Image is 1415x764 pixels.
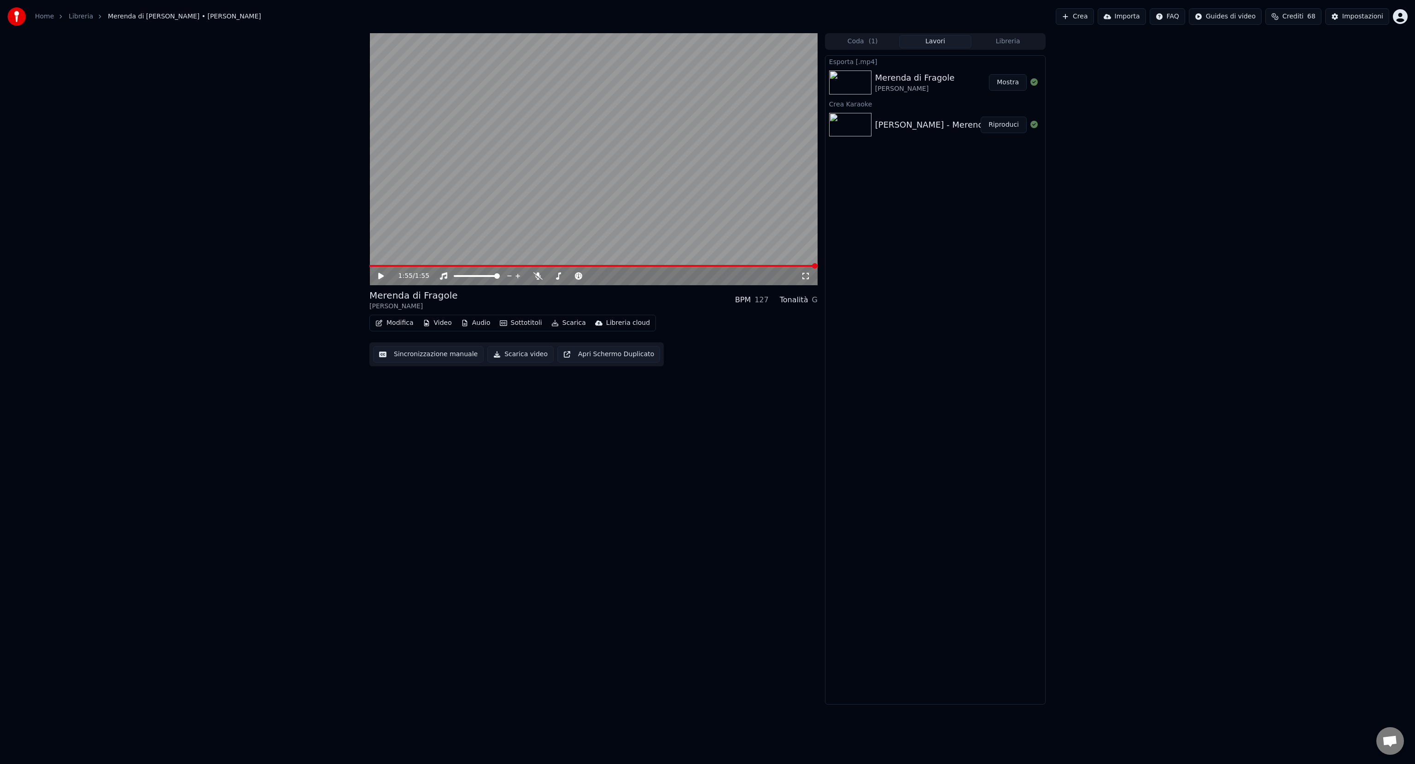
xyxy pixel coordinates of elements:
button: Sottotitoli [496,317,546,329]
button: Apri Schermo Duplicato [557,346,660,363]
span: ( 1 ) [869,37,878,46]
button: Libreria [971,35,1044,48]
button: FAQ [1150,8,1185,25]
div: Impostazioni [1342,12,1383,21]
button: Coda [826,35,899,48]
button: Importa [1098,8,1146,25]
button: Scarica [548,317,590,329]
button: Video [419,317,456,329]
div: Crea Karaoke [825,98,1045,109]
div: Esporta [.mp4] [825,56,1045,67]
div: [PERSON_NAME] [875,84,954,94]
span: 1:55 [398,271,413,281]
button: Impostazioni [1325,8,1389,25]
div: G [812,294,817,306]
span: 68 [1307,12,1316,21]
span: 1:55 [415,271,429,281]
span: Merenda di [PERSON_NAME] • [PERSON_NAME] [108,12,261,21]
div: [PERSON_NAME] - Merenda di Fragole [875,118,1032,131]
button: Mostra [989,74,1027,91]
a: Libreria [69,12,93,21]
div: [PERSON_NAME] [369,302,458,311]
span: Crediti [1282,12,1304,21]
nav: breadcrumb [35,12,261,21]
button: Modifica [372,317,417,329]
button: Scarica video [487,346,554,363]
div: Tonalità [780,294,808,306]
button: Crea [1056,8,1093,25]
button: Guides di video [1189,8,1262,25]
button: Sincronizzazione manuale [373,346,484,363]
button: Crediti68 [1265,8,1321,25]
div: / [398,271,421,281]
div: BPM [735,294,751,306]
div: Libreria cloud [606,318,650,328]
div: Merenda di Fragole [875,71,954,84]
button: Lavori [899,35,972,48]
a: Home [35,12,54,21]
button: Audio [457,317,494,329]
div: Merenda di Fragole [369,289,458,302]
img: youka [7,7,26,26]
div: 127 [754,294,769,306]
div: Aprire la chat [1376,727,1404,755]
button: Riproduci [981,117,1027,133]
